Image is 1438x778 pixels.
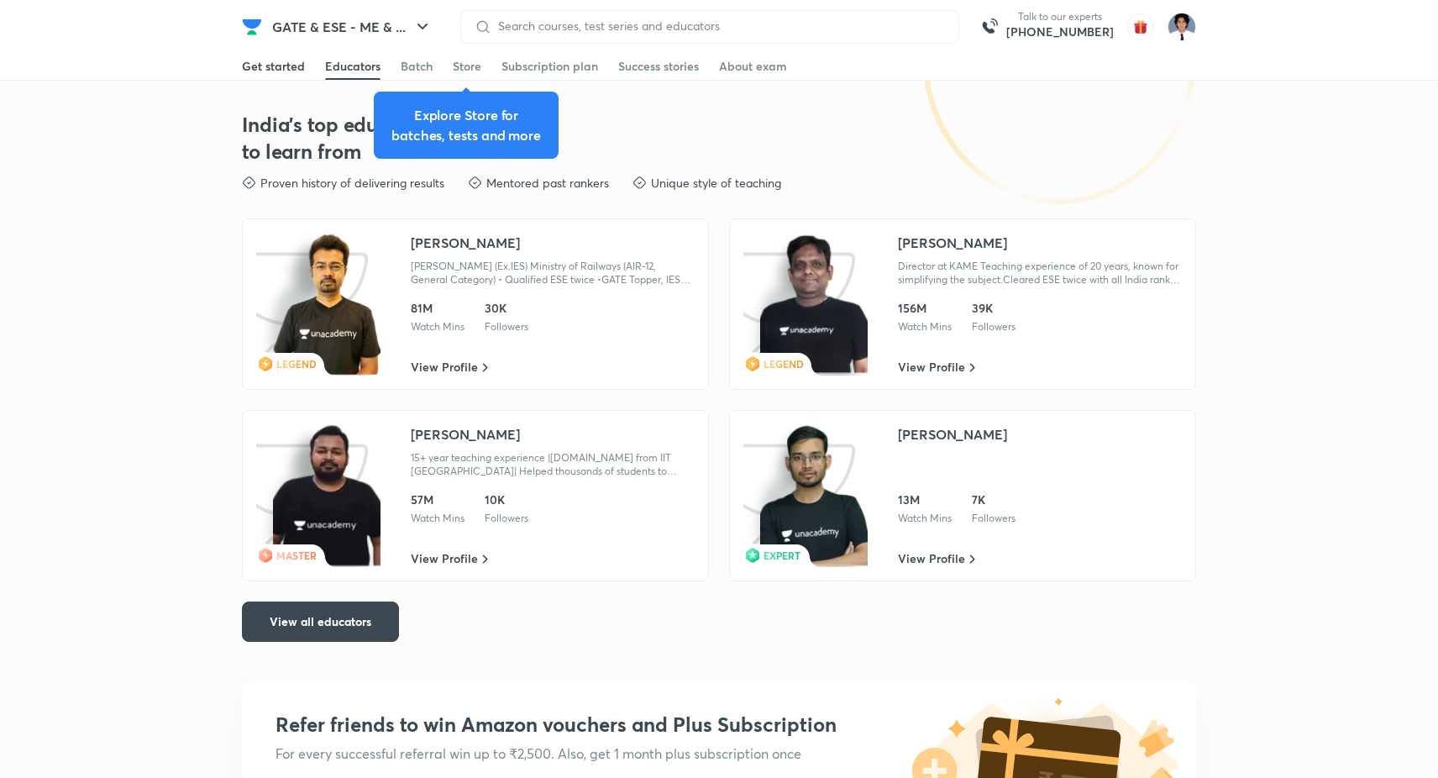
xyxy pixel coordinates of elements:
a: About exam [719,53,787,80]
input: Search courses, test series and educators [491,19,945,33]
div: [PERSON_NAME] (Ex.IES) Ministry of Railways (AIR-12, General Category) • Qualified ESE twice •GAT... [411,260,695,286]
div: 30K [485,300,528,317]
p: Proven history of delivering results [260,175,444,192]
a: Get started [242,53,305,80]
div: 39K [972,300,1016,317]
span: View Profile [411,359,478,376]
a: Batch [401,53,433,80]
p: Mentored past rankers [486,175,609,192]
div: Get started [242,58,305,75]
a: View Profile [898,359,975,376]
img: icon [256,424,381,567]
div: Success stories [618,58,699,75]
img: class [760,424,868,567]
div: Followers [972,512,1016,525]
div: 15+ year teaching experience |[DOMAIN_NAME] from IIT [GEOGRAPHIC_DATA]| Helped thousands of stude... [411,451,695,478]
img: icon [743,233,869,376]
div: Subscription plan [501,58,598,75]
div: Director at KAME Teaching experience of 20 years, known for simplifying the subject.Cleared ESE t... [898,260,1182,286]
div: 13M [898,492,952,508]
a: Store [453,53,481,80]
img: icon [743,424,869,567]
span: LEGEND [764,357,804,371]
button: View all educators [242,602,399,642]
a: iconclassLEGEND[PERSON_NAME][PERSON_NAME] (Ex.IES) Ministry of Railways (AIR-12, General Category... [242,218,709,390]
span: View Profile [411,550,478,567]
div: [PERSON_NAME] [411,233,520,253]
span: MASTER [276,549,317,562]
div: Store [453,58,481,75]
a: [PHONE_NUMBER] [1006,24,1114,40]
div: 156M [898,300,952,317]
div: About exam [719,58,787,75]
a: iconclassLEGEND[PERSON_NAME]Director at KAME Teaching experience of 20 years, known for simplifyi... [729,218,1196,390]
img: icon [256,233,381,376]
img: Kiren Joseph [1168,13,1196,41]
div: Batch [401,58,433,75]
div: Explore Store for batches, tests and more [387,105,545,145]
h3: India's top educators to learn from [242,111,437,165]
img: class [273,233,380,376]
div: [PERSON_NAME] [411,424,520,444]
p: Unique style of teaching [651,175,781,192]
a: View Profile [898,550,975,567]
a: Subscription plan [501,53,598,80]
a: iconclassMASTER[PERSON_NAME]15+ year teaching experience |[DOMAIN_NAME] from IIT [GEOGRAPHIC_DATA... [242,410,709,581]
img: Company Logo [242,17,262,37]
a: Educators [325,53,380,80]
div: [PERSON_NAME] [898,424,1007,444]
div: Watch Mins [411,512,464,525]
h3: Refer friends to win Amazon vouchers and Plus Subscription [276,712,837,737]
a: Success stories [618,53,699,80]
div: Followers [972,320,1016,334]
div: Watch Mins [411,320,464,334]
a: View Profile [411,359,488,376]
span: View Profile [898,359,965,376]
div: Watch Mins [898,320,952,334]
img: class [760,233,868,376]
div: 81M [411,300,464,317]
div: 10K [485,492,528,508]
img: avatar [1127,13,1154,40]
span: View all educators [270,613,371,630]
span: EXPERT [764,549,800,562]
div: Followers [485,320,528,334]
div: [PERSON_NAME] [898,233,1007,253]
div: 7K [972,492,1016,508]
div: Watch Mins [898,512,952,525]
p: Talk to our experts [1006,10,1114,24]
div: Educators [325,58,380,75]
a: View Profile [411,550,488,567]
a: iconclassEXPERT[PERSON_NAME]13MWatch Mins7KFollowersView Profile [729,410,1196,581]
div: Followers [485,512,528,525]
div: 57M [411,492,464,508]
img: class [273,424,380,567]
span: LEGEND [276,357,317,371]
span: View Profile [898,550,965,567]
h5: For every successful referral win up to ₹2,500. Also, get 1 month plus subscription once [276,744,837,764]
button: GATE & ESE - ME & ... [262,10,443,44]
img: call-us [973,10,1006,44]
